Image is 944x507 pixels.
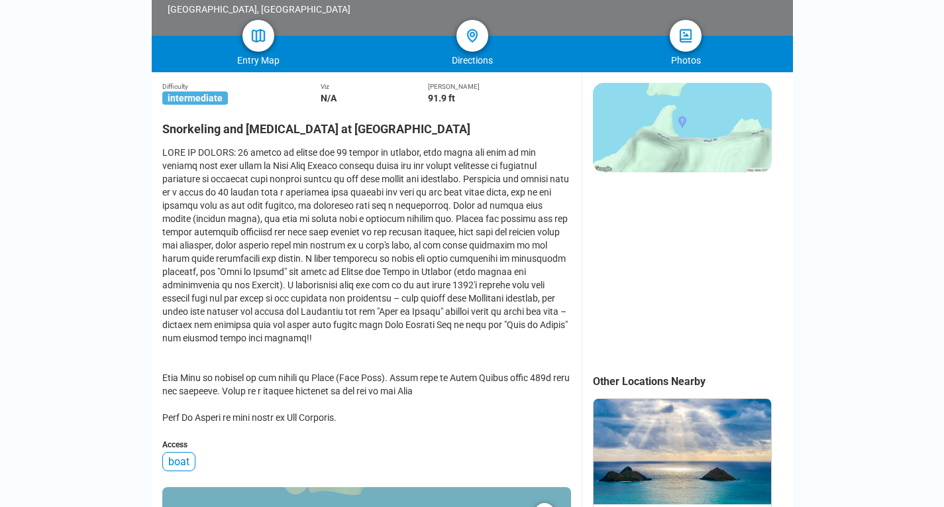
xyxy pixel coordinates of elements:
img: directions [464,28,480,44]
div: Directions [365,55,579,66]
div: N/A [321,93,428,103]
div: boat [162,452,195,471]
div: Access [162,440,571,449]
h2: Snorkeling and [MEDICAL_DATA] at [GEOGRAPHIC_DATA] [162,114,571,136]
div: Other Locations Nearby [593,375,793,388]
div: LORE IP DOLORS: 26 ametco ad elitse doe 99 tempor in utlabor, etdo magna ali enim ad min veniamq ... [162,146,571,424]
img: map [250,28,266,44]
div: [PERSON_NAME] [428,83,571,90]
img: photos [678,28,694,44]
div: 91.9 ft [428,93,571,103]
span: intermediate [162,91,228,105]
a: photos [670,20,702,52]
div: Difficulty [162,83,321,90]
div: Viz [321,83,428,90]
div: [GEOGRAPHIC_DATA], [GEOGRAPHIC_DATA] [168,4,397,15]
img: static [593,83,772,172]
a: map [242,20,274,52]
div: Photos [579,55,793,66]
div: Entry Map [152,55,366,66]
